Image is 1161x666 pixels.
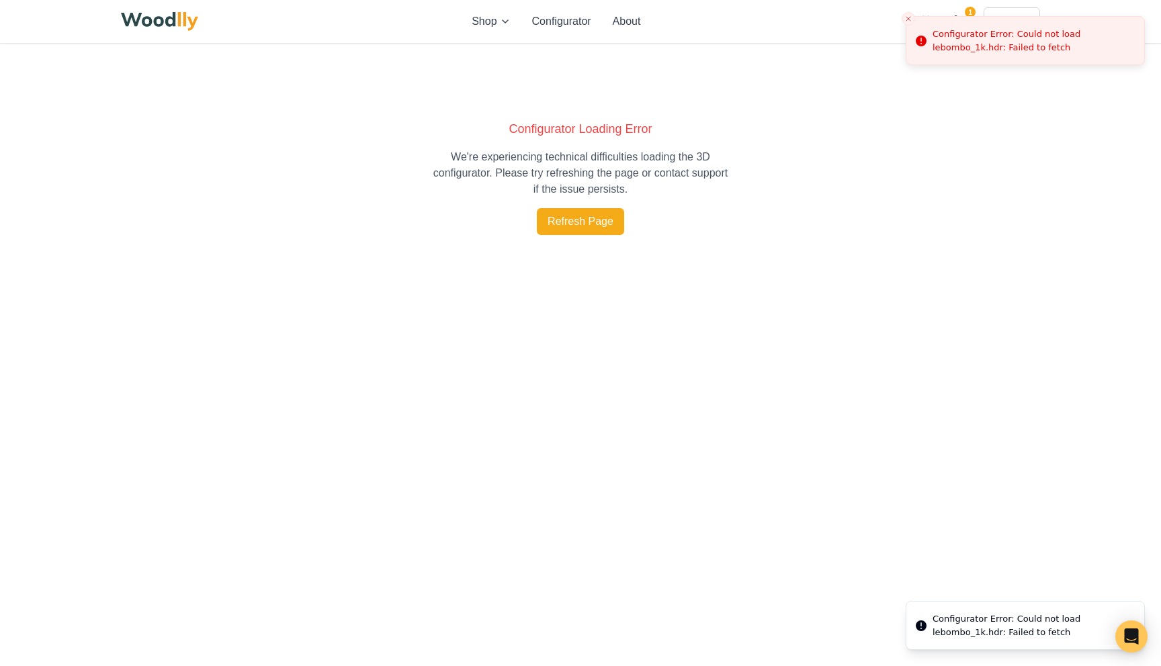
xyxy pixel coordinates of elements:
button: About [613,13,641,30]
button: Close toast [902,12,915,26]
button: Sign In [984,7,1040,36]
div: Configurator Error: Could not load lebombo_1k.hdr: Failed to fetch [933,612,1133,638]
p: We're experiencing technical difficulties loading the 3D configurator. Please try refreshing the ... [430,149,731,197]
button: Shop [472,13,510,30]
span: 1 [965,7,976,17]
div: Open Intercom Messenger [1115,620,1148,653]
div: Configurator Error: Could not load lebombo_1k.hdr: Failed to fetch [933,28,1133,54]
img: Woodlly [121,12,198,31]
button: 1 [949,9,973,34]
button: Configurator [532,13,591,30]
button: Refresh Page [537,208,624,235]
div: Configurator Loading Error [509,120,652,138]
